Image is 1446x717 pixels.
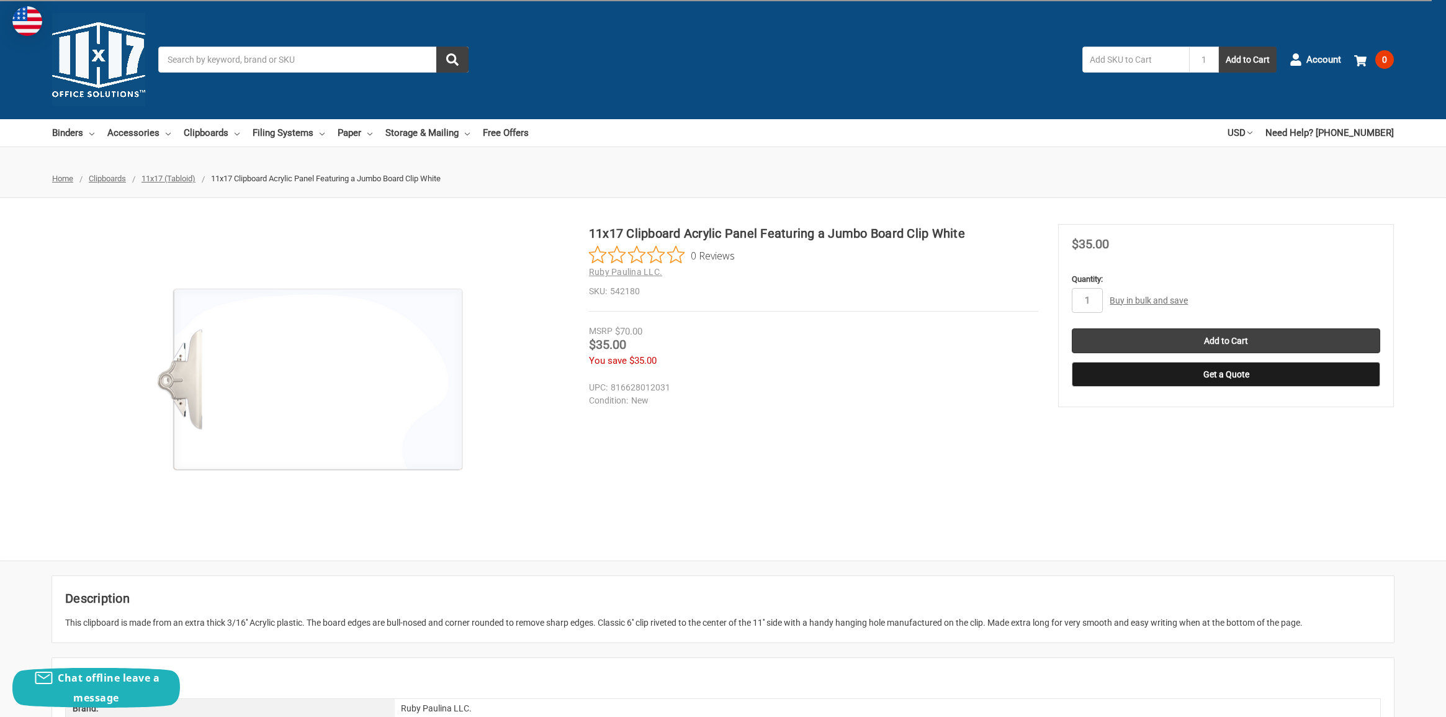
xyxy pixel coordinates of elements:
span: $35.00 [629,355,657,366]
a: Buy in bulk and save [1110,295,1188,305]
span: You save [589,355,627,366]
input: Search by keyword, brand or SKU [158,47,469,73]
a: Need Help? [PHONE_NUMBER] [1265,119,1394,147]
a: Filing Systems [253,119,325,147]
button: Get a Quote [1072,362,1380,387]
span: Chat offline leave a message [58,671,159,705]
a: Accessories [107,119,171,147]
img: 11x17.com [52,13,145,106]
a: Binders [52,119,94,147]
dd: New [589,394,1033,407]
span: $70.00 [615,326,642,337]
a: Home [52,174,73,183]
a: 11x17 (Tabloid) [141,174,195,183]
span: 0 [1375,50,1394,69]
span: $35.00 [589,337,626,352]
a: Paper [338,119,372,147]
a: Ruby Paulina LLC. [589,267,662,277]
a: Storage & Mailing [385,119,470,147]
a: Account [1290,43,1341,76]
span: Account [1306,53,1341,67]
img: duty and tax information for United States [12,6,42,36]
h2: Extra Information [65,671,1381,690]
div: This clipboard is made from an extra thick 3/16'' Acrylic plastic. The board edges are bull-nosed... [65,616,1381,629]
a: Clipboards [89,174,126,183]
input: Add SKU to Cart [1082,47,1189,73]
button: Add to Cart [1219,47,1277,73]
span: $35.00 [1072,237,1109,251]
h2: Description [65,589,1381,608]
label: Quantity: [1072,273,1380,286]
iframe: Google Customer Reviews [1344,683,1446,717]
input: Add to Cart [1072,328,1380,353]
dt: Condition: [589,394,628,407]
dt: SKU: [589,285,607,298]
button: Rated 0 out of 5 stars from 0 reviews. Jump to reviews. [589,246,735,264]
span: 0 Reviews [691,246,735,264]
a: 0 [1354,43,1394,76]
a: Clipboards [184,119,240,147]
dt: UPC: [589,381,608,394]
button: Chat offline leave a message [12,668,180,708]
a: Free Offers [483,119,529,147]
div: MSRP [589,325,613,338]
h1: 11x17 Clipboard Acrylic Panel Featuring a Jumbo Board Clip White [589,224,1038,243]
a: USD [1228,119,1252,147]
dd: 542180 [589,285,1038,298]
dd: 816628012031 [589,381,1033,394]
span: 11x17 Clipboard Acrylic Panel Featuring a Jumbo Board Clip White [211,174,441,183]
img: 11x17 Clipboard Acrylic Panel Featuring a Jumbo Board Clip White [155,224,465,534]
